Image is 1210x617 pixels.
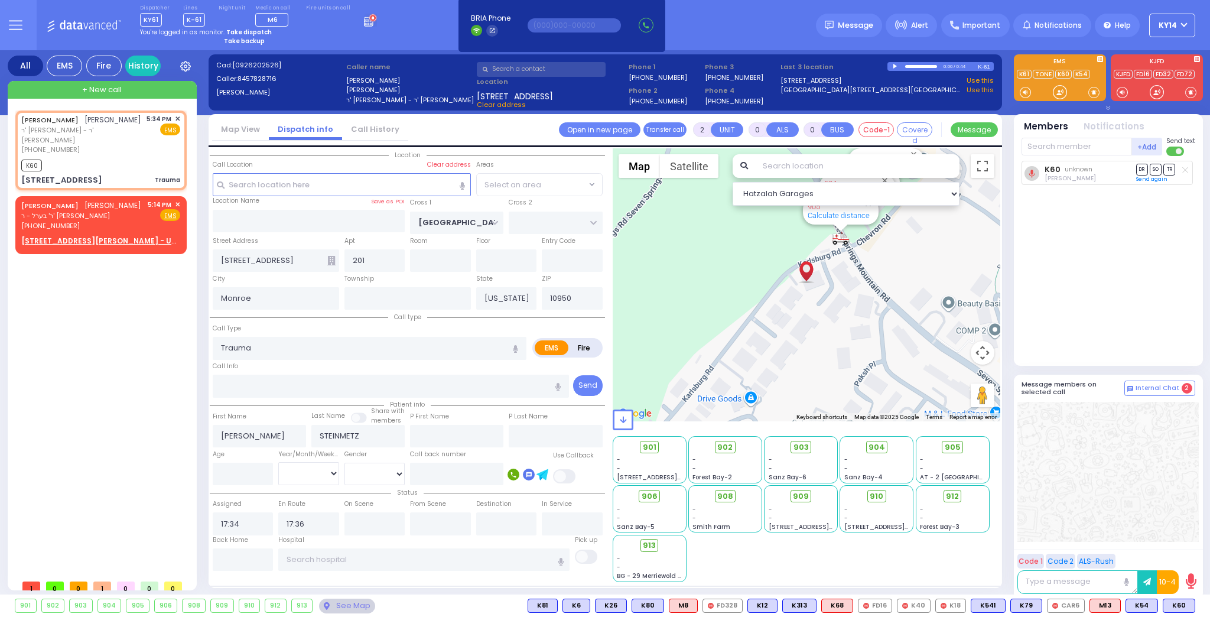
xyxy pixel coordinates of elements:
[755,154,959,178] input: Search location
[747,599,778,613] div: K12
[1014,59,1106,67] label: EMS
[15,599,36,612] div: 901
[971,384,994,407] button: Drag Pegman onto the map to open Street View
[717,491,733,502] span: 908
[175,200,180,210] span: ✕
[617,455,620,464] span: -
[643,122,687,137] button: Transfer call
[971,154,994,178] button: Toggle fullscreen view
[902,603,908,609] img: red-radio-icon.svg
[920,514,923,522] span: -
[125,56,161,76] a: History
[528,599,558,613] div: BLS
[821,599,853,613] div: ALS
[477,100,526,109] span: Clear address
[629,62,701,72] span: Phone 1
[692,522,730,531] span: Smith Farm
[216,87,343,98] label: [PERSON_NAME]
[471,13,510,24] span: BRIA Phone
[219,5,245,12] label: Night unit
[70,599,92,612] div: 903
[1157,570,1179,594] button: 10-4
[796,249,817,285] div: CHAIM MOSHE STEINMETZ
[1024,120,1068,134] button: Members
[692,473,732,482] span: Forest Bay-2
[1182,383,1192,394] span: 2
[1134,70,1152,79] a: FD16
[573,375,603,396] button: Send
[595,599,627,613] div: BLS
[175,114,180,124] span: ✕
[477,90,553,100] span: [STREET_ADDRESS]
[1073,70,1090,79] a: K54
[1089,599,1121,613] div: ALS
[808,211,870,220] a: Calculate distance
[98,599,121,612] div: 904
[371,416,401,425] span: members
[1065,165,1092,174] span: unknown
[908,149,919,160] button: Close
[238,74,277,83] span: 8457828716
[1163,599,1195,613] div: K60
[239,599,260,612] div: 910
[825,21,834,30] img: message.svg
[575,535,597,545] label: Pick up
[484,179,541,191] span: Select an area
[769,522,880,531] span: [STREET_ADDRESS][PERSON_NAME]
[8,56,43,76] div: All
[528,599,558,613] div: K81
[388,313,427,322] span: Call type
[427,160,471,170] label: Clear address
[1124,381,1195,396] button: Internal Chat 2
[216,74,343,84] label: Caller:
[967,76,994,86] a: Use this
[342,124,408,135] a: Call History
[1153,70,1173,79] a: FD32
[213,274,225,284] label: City
[476,236,490,246] label: Floor
[1150,164,1162,175] span: SO
[140,5,170,12] label: Dispatcher
[84,200,141,210] span: [PERSON_NAME]
[93,582,111,590] span: 1
[705,96,763,105] label: [PHONE_NUMBER]
[793,441,809,453] span: 903
[21,160,42,171] span: K60
[858,122,894,137] button: Code-1
[86,56,122,76] div: Fire
[553,451,594,460] label: Use Callback
[535,340,569,355] label: EMS
[821,599,853,613] div: K68
[1033,70,1054,79] a: TONE
[568,340,601,355] label: Fire
[629,73,687,82] label: [PHONE_NUMBER]
[562,599,590,613] div: K6
[216,60,343,70] label: Cad:
[509,412,548,421] label: P Last Name
[692,455,696,464] span: -
[953,60,955,73] div: /
[371,407,405,415] small: Share with
[155,176,180,184] div: Trauma
[920,505,923,514] span: -
[766,122,799,137] button: ALS
[148,200,171,209] span: 5:14 PM
[1052,603,1058,609] img: red-radio-icon.svg
[1010,599,1042,613] div: BLS
[769,473,806,482] span: Sanz Bay-6
[232,60,281,70] span: [0926202526]
[269,124,342,135] a: Dispatch info
[213,535,248,545] label: Back Home
[702,599,743,613] div: FD328
[1136,384,1179,392] span: Internal Chat
[692,464,696,473] span: -
[780,62,887,72] label: Last 3 location
[1077,554,1115,569] button: ALS-Rush
[1132,138,1163,155] button: +Add
[21,221,80,230] span: [PHONE_NUMBER]
[780,76,841,86] a: [STREET_ADDRESS]
[941,603,946,609] img: red-radio-icon.svg
[410,499,446,509] label: From Scene
[160,124,180,135] span: EMS
[945,441,961,453] span: 905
